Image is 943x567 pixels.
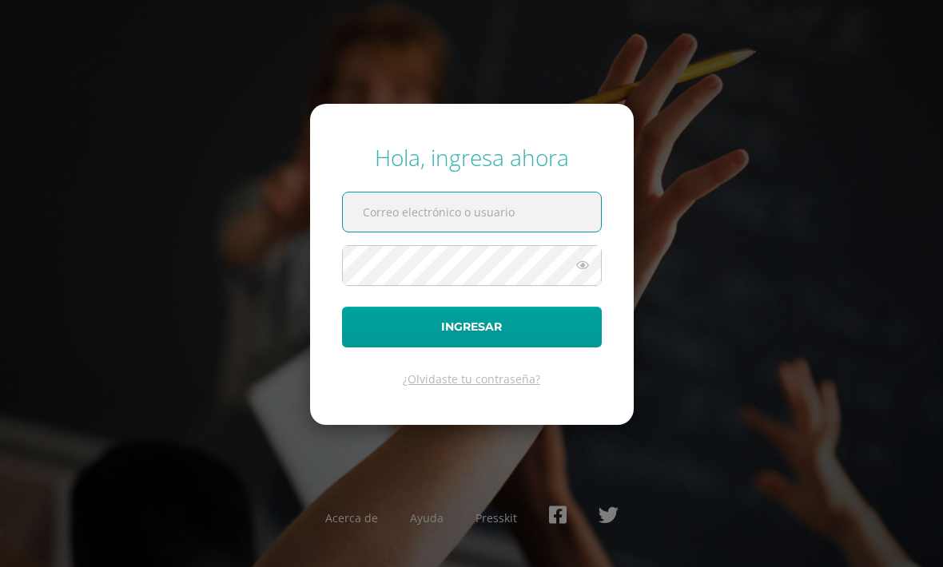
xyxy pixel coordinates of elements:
a: Ayuda [410,510,444,525]
div: Hola, ingresa ahora [342,142,602,172]
a: Presskit [475,510,517,525]
button: Ingresar [342,307,602,347]
a: ¿Olvidaste tu contraseña? [403,371,540,387]
input: Correo electrónico o usuario [343,192,601,232]
a: Acerca de [325,510,378,525]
